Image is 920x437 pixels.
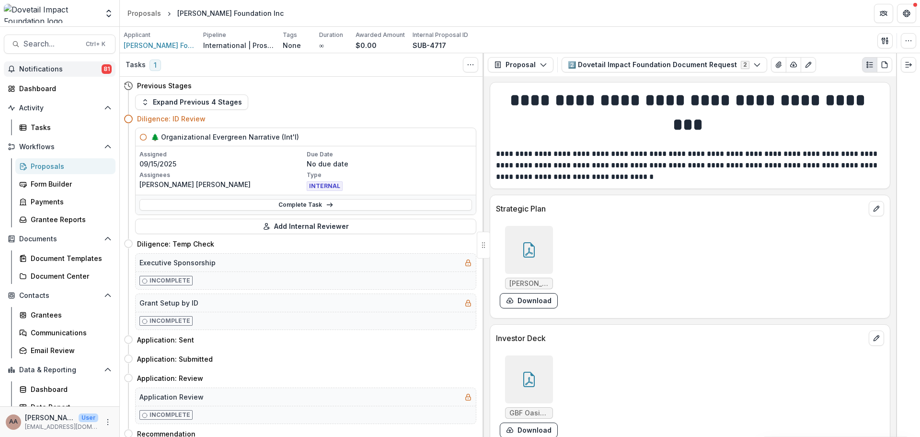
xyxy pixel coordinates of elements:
p: Type [307,171,472,179]
p: Incomplete [149,317,190,325]
p: $0.00 [356,40,377,50]
div: Data Report [31,402,108,412]
div: Proposals [31,161,108,171]
img: Dovetail Impact Foundation logo [4,4,98,23]
button: Get Help [897,4,916,23]
a: Dashboard [15,381,115,397]
p: ∞ [319,40,324,50]
button: Open Contacts [4,288,115,303]
span: Search... [23,39,80,48]
p: Investor Deck [496,332,865,344]
a: Communications [15,325,115,341]
button: Expand right [901,57,916,72]
h5: Application Review [139,392,204,402]
p: Awarded Amount [356,31,405,39]
p: None [283,40,301,50]
div: [PERSON_NAME]-Foundation-Strategic-Plan-Overview-2025-2030.pdfdownload-form-response [500,226,558,308]
div: Dashboard [31,384,108,394]
div: Grantees [31,310,108,320]
div: Document Center [31,271,108,281]
a: Proposals [124,6,165,20]
span: Activity [19,104,100,112]
div: Amit Antony Alex [9,419,18,425]
a: Proposals [15,158,115,174]
a: Payments [15,194,115,210]
p: No due date [307,159,472,169]
div: Dashboard [19,83,108,94]
button: Open entity switcher [102,4,115,23]
button: Plaintext view [862,57,877,72]
button: PDF view [877,57,892,72]
nav: breadcrumb [124,6,287,20]
div: Tasks [31,122,108,132]
button: View Attached Files [771,57,786,72]
button: Search... [4,35,115,54]
span: Contacts [19,292,100,300]
a: Grantee Reports [15,212,115,227]
p: Applicant [124,31,150,39]
a: Form Builder [15,176,115,192]
span: Notifications [19,65,102,73]
div: Grantee Reports [31,214,108,224]
button: More [102,416,114,428]
span: Documents [19,235,100,243]
p: Internal Proposal ID [413,31,468,39]
button: Toggle View Cancelled Tasks [463,57,478,72]
div: Form Builder [31,179,108,189]
div: Payments [31,197,108,207]
h4: Application: Review [137,373,203,383]
span: Workflows [19,143,100,151]
button: edit [869,331,884,346]
a: Grantees [15,307,115,323]
button: Open Data & Reporting [4,362,115,378]
a: Tasks [15,119,115,135]
p: Incomplete [149,276,190,285]
button: Partners [874,4,893,23]
button: edit [869,201,884,216]
button: download-form-response [500,293,558,308]
a: Document Templates [15,250,115,266]
p: Incomplete [149,411,190,419]
a: Data Report [15,399,115,415]
p: User [79,413,98,422]
button: Open Documents [4,231,115,247]
span: [PERSON_NAME]-Foundation-Strategic-Plan-Overview-2025-2030.pdf [509,280,549,288]
p: Pipeline [203,31,226,39]
p: [PERSON_NAME] [PERSON_NAME] [25,413,75,423]
div: Email Review [31,345,108,355]
p: SUB-4717 [413,40,446,50]
button: Edit as form [801,57,816,72]
h4: Application: Submitted [137,354,213,364]
p: Strategic Plan [496,203,865,214]
div: Proposals [127,8,161,18]
h5: Grant Setup by ID [139,298,198,308]
span: 81 [102,64,112,74]
div: Communications [31,328,108,338]
div: Document Templates [31,253,108,263]
a: Document Center [15,268,115,284]
a: Email Review [15,343,115,358]
a: [PERSON_NAME] Foundation Inc [124,40,195,50]
span: INTERNAL [307,181,343,191]
div: Ctrl + K [84,39,107,49]
h4: Application: Sent [137,335,194,345]
button: 2️⃣ Dovetail Impact Foundation Document Request2 [562,57,767,72]
a: Dashboard [4,81,115,96]
p: [EMAIL_ADDRESS][DOMAIN_NAME] [25,423,98,431]
button: Proposal [488,57,553,72]
span: GBF Oasis Overview_012524_[1].pdf [509,409,549,417]
button: Open Activity [4,100,115,116]
p: International | Prospects Pipeline [203,40,275,50]
button: Notifications81 [4,61,115,77]
button: Open Workflows [4,139,115,154]
div: [PERSON_NAME] Foundation Inc [177,8,284,18]
p: Duration [319,31,343,39]
span: Data & Reporting [19,366,100,374]
p: Due Date [307,150,472,159]
p: Tags [283,31,297,39]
